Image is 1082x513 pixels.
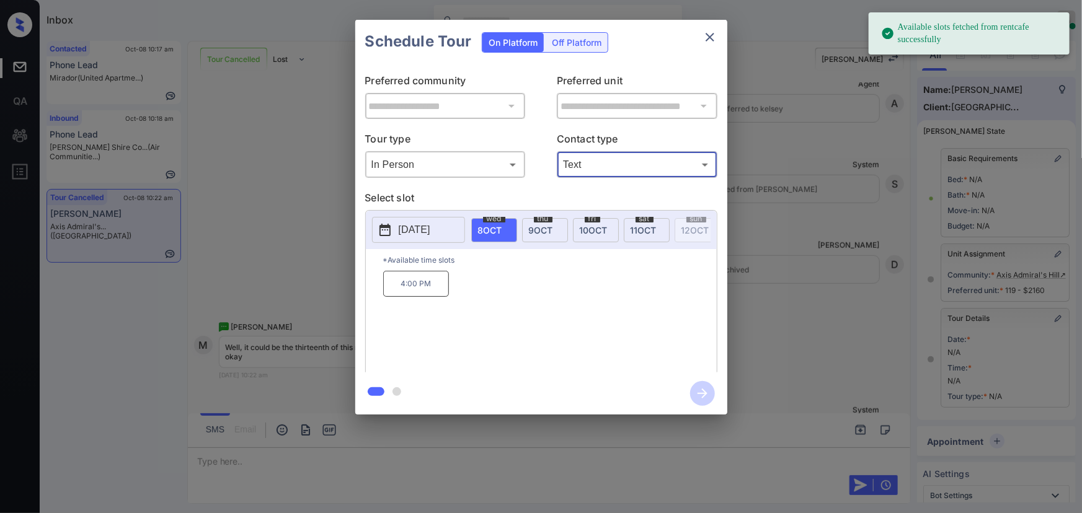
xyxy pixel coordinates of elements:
div: In Person [368,154,523,175]
p: *Available time slots [383,249,717,271]
button: btn-next [683,377,722,410]
span: 11 OCT [631,225,657,235]
p: Tour type [365,131,526,151]
span: 9 OCT [529,225,553,235]
div: Available slots fetched from rentcafe successfully [881,16,1060,51]
span: 8 OCT [478,225,502,235]
span: thu [534,215,552,222]
div: date-select [624,218,670,242]
div: date-select [522,218,568,242]
p: Select slot [365,190,717,210]
div: Off Platform [546,33,608,52]
span: 10 OCT [580,225,608,235]
button: close [698,25,722,50]
span: sat [636,215,654,222]
p: Preferred unit [557,73,717,93]
div: date-select [471,218,517,242]
div: On Platform [482,33,544,52]
div: date-select [573,218,619,242]
span: wed [483,215,505,222]
p: 4:00 PM [383,271,449,297]
p: Contact type [557,131,717,151]
div: Text [560,154,714,175]
span: fri [585,215,600,222]
button: [DATE] [372,217,465,243]
p: Preferred community [365,73,526,93]
p: [DATE] [399,222,430,237]
h2: Schedule Tour [355,20,482,63]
